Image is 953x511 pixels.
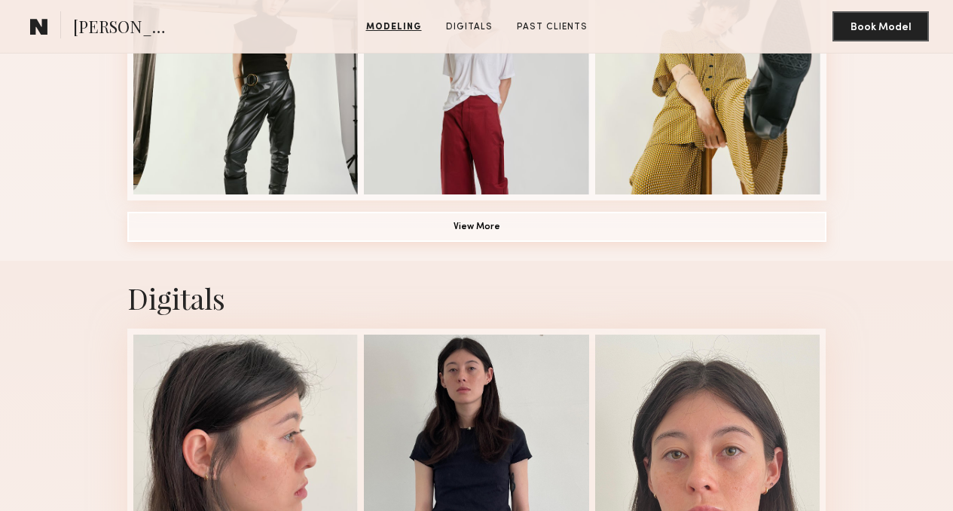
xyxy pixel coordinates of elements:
div: Digitals [127,279,826,317]
a: Digitals [440,20,499,34]
button: View More [127,212,826,242]
a: Past Clients [511,20,594,34]
button: Book Model [832,11,929,41]
span: [PERSON_NAME] [73,15,178,41]
a: Modeling [360,20,428,34]
a: Book Model [832,20,929,32]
